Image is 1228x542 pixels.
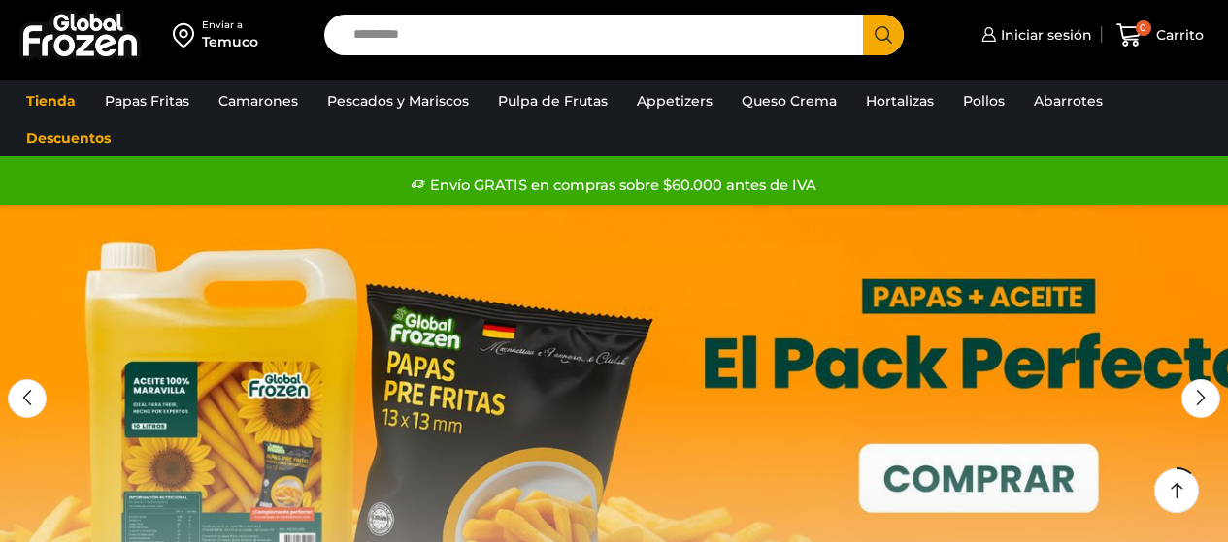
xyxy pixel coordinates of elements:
[953,82,1014,119] a: Pollos
[863,15,904,55] button: Search button
[996,25,1092,45] span: Iniciar sesión
[1024,82,1112,119] a: Abarrotes
[977,16,1092,54] a: Iniciar sesión
[17,82,85,119] a: Tienda
[1136,20,1151,36] span: 0
[202,18,258,32] div: Enviar a
[209,82,308,119] a: Camarones
[856,82,944,119] a: Hortalizas
[173,18,202,51] img: address-field-icon.svg
[317,82,479,119] a: Pescados y Mariscos
[627,82,722,119] a: Appetizers
[17,119,120,156] a: Descuentos
[732,82,846,119] a: Queso Crema
[95,82,199,119] a: Papas Fritas
[1112,13,1209,58] a: 0 Carrito
[202,32,258,51] div: Temuco
[1151,25,1204,45] span: Carrito
[488,82,617,119] a: Pulpa de Frutas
